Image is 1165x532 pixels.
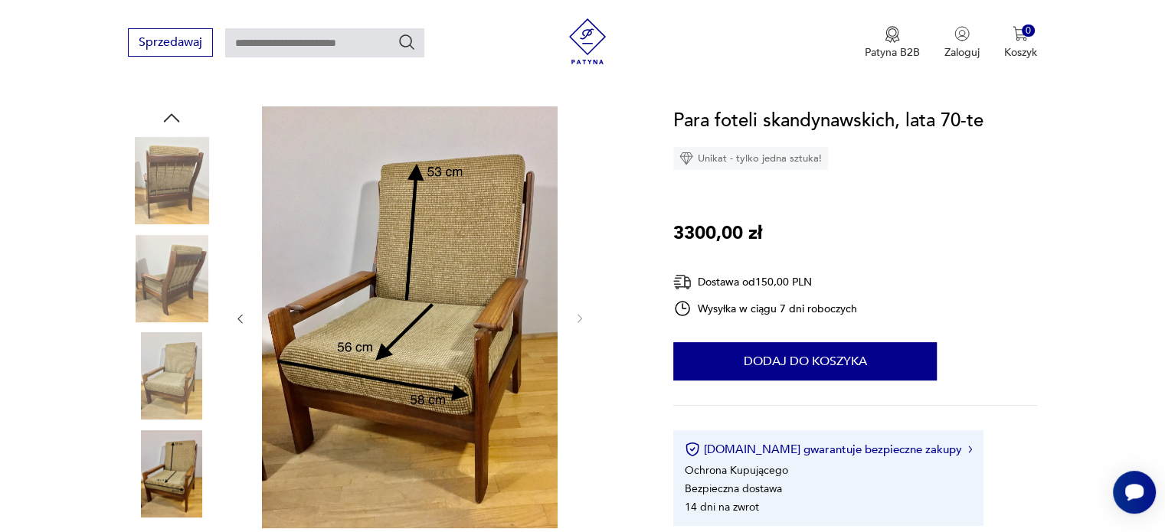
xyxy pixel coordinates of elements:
[1004,45,1037,60] p: Koszyk
[944,45,980,60] p: Zaloguj
[685,442,972,457] button: [DOMAIN_NAME] gwarantuje bezpieczne zakupy
[944,26,980,60] button: Zaloguj
[673,147,828,170] div: Unikat - tylko jedna sztuka!
[1022,24,1035,38] div: 0
[673,342,937,380] button: Dodaj do koszyka
[673,106,983,135] h1: Para foteli skandynawskich, lata 70-te
[954,26,970,41] img: Ikonka użytkownika
[673,273,692,292] img: Ikona dostawy
[128,38,213,49] a: Sprzedawaj
[1113,471,1156,514] iframe: Smartsupp widget button
[398,33,416,51] button: Szukaj
[865,45,920,60] p: Patyna B2B
[128,235,215,322] img: Zdjęcie produktu Para foteli skandynawskich, lata 70-te
[128,28,213,57] button: Sprzedawaj
[685,481,782,496] li: Bezpieczna dostawa
[685,442,700,457] img: Ikona certyfikatu
[128,137,215,224] img: Zdjęcie produktu Para foteli skandynawskich, lata 70-te
[565,18,610,64] img: Patyna - sklep z meblami i dekoracjami vintage
[685,463,788,478] li: Ochrona Kupującego
[865,26,920,60] a: Ikona medaluPatyna B2B
[128,332,215,419] img: Zdjęcie produktu Para foteli skandynawskich, lata 70-te
[262,106,558,528] img: Zdjęcie produktu Para foteli skandynawskich, lata 70-te
[128,430,215,517] img: Zdjęcie produktu Para foteli skandynawskich, lata 70-te
[968,446,973,453] img: Ikona strzałki w prawo
[685,500,759,514] li: 14 dni na zwrot
[673,273,857,292] div: Dostawa od 150,00 PLN
[673,299,857,318] div: Wysyłka w ciągu 7 dni roboczych
[885,26,900,43] img: Ikona medalu
[1013,26,1028,41] img: Ikona koszyka
[865,26,920,60] button: Patyna B2B
[1004,26,1037,60] button: 0Koszyk
[673,219,762,248] p: 3300,00 zł
[679,152,693,165] img: Ikona diamentu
